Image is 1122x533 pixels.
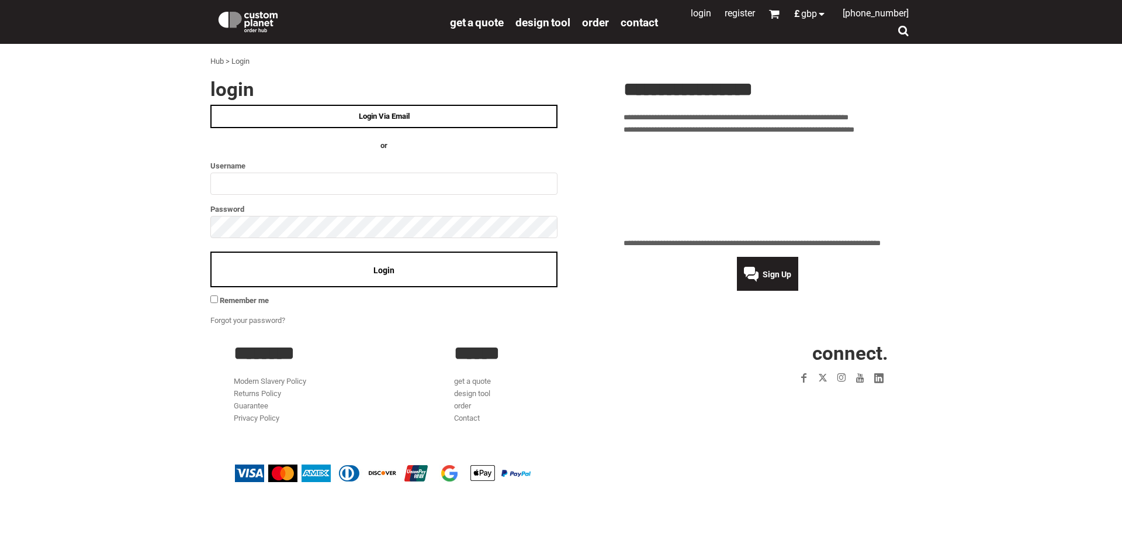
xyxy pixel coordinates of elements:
img: American Express [302,465,331,482]
img: Visa [235,465,264,482]
a: Custom Planet [210,3,444,38]
a: order [454,401,471,410]
a: order [582,15,609,29]
img: Apple Pay [468,465,497,482]
input: Remember me [210,295,218,303]
span: get a quote [450,16,504,29]
span: £ [794,9,801,19]
span: Login [373,266,394,275]
img: Diners Club [335,465,364,482]
a: get a quote [450,15,504,29]
img: Mastercard [268,465,297,482]
iframe: Customer reviews powered by Trustpilot [727,394,888,408]
div: Login [231,56,250,68]
img: PayPal [501,470,531,477]
a: Login Via Email [210,105,557,128]
a: Contact [454,414,480,422]
span: Remember me [220,296,269,305]
a: Forgot your password? [210,316,285,325]
a: Login [691,8,711,19]
span: order [582,16,609,29]
label: Username [210,159,557,173]
a: get a quote [454,377,491,386]
span: Login Via Email [359,112,410,121]
a: Guarantee [234,401,268,410]
img: Google Pay [435,465,464,482]
a: Returns Policy [234,389,281,398]
span: GBP [801,9,817,19]
h2: CONNECT. [675,343,888,363]
img: Custom Planet [216,9,280,32]
a: design tool [454,389,490,398]
a: Modern Slavery Policy [234,377,306,386]
a: Privacy Policy [234,414,279,422]
a: Register [725,8,755,19]
a: Hub [210,57,224,66]
span: Sign Up [763,270,791,279]
span: design tool [515,16,570,29]
img: China UnionPay [401,465,431,482]
a: design tool [515,15,570,29]
iframe: Customer reviews powered by Trustpilot [624,143,912,231]
span: [PHONE_NUMBER] [843,8,909,19]
a: Contact [621,15,658,29]
div: > [226,56,230,68]
label: Password [210,202,557,216]
img: Discover [368,465,397,482]
h4: OR [210,140,557,152]
h2: Login [210,80,557,99]
span: Contact [621,16,658,29]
